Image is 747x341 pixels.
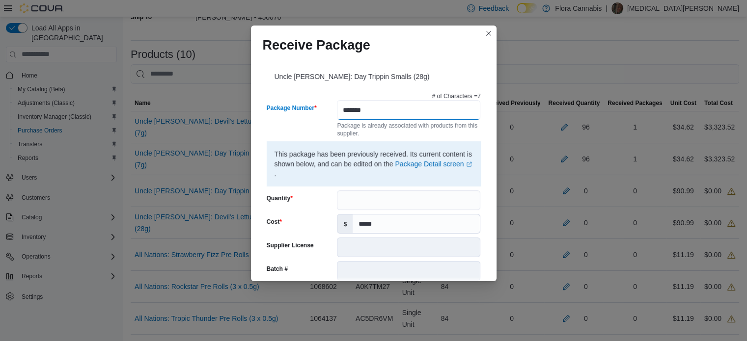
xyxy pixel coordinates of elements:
[267,265,288,273] label: Batch #
[337,120,480,137] div: Package is already associated with products from this supplier.
[275,149,473,179] p: This package has been previously received. Its current content is shown below, and can be edited ...
[267,104,317,112] label: Package Number
[263,37,370,53] h1: Receive Package
[432,92,481,100] p: # of Characters = 7
[337,214,353,233] label: $
[263,61,485,88] div: Uncle [PERSON_NAME]: Day Trippin Smalls (28g)
[267,194,293,202] label: Quantity
[267,218,282,226] label: Cost
[483,27,495,39] button: Closes this modal window
[267,241,314,249] label: Supplier License
[466,161,472,167] svg: External link
[395,160,471,168] a: Package Detail screenExternal link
